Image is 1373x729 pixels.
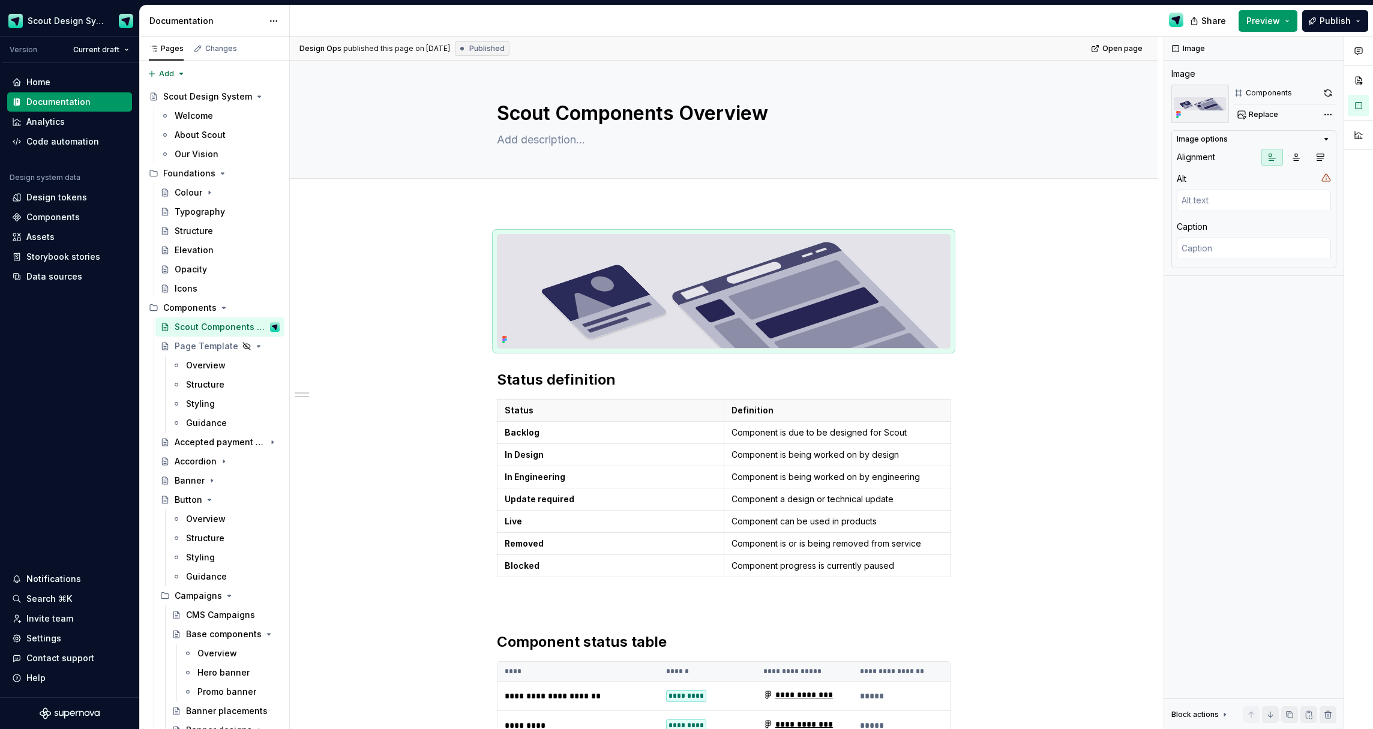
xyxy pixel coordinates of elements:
[7,247,132,266] a: Storybook stories
[178,644,284,663] a: Overview
[7,188,132,207] a: Design tokens
[7,649,132,668] button: Contact support
[1249,110,1278,119] span: Replace
[155,106,284,125] a: Welcome
[163,167,215,179] div: Foundations
[7,589,132,608] button: Search ⌘K
[186,513,226,525] div: Overview
[155,260,284,279] a: Opacity
[1177,221,1207,233] div: Caption
[144,164,284,183] div: Foundations
[144,298,284,317] div: Components
[2,8,137,34] button: Scout Design SystemDesign Ops
[26,251,100,263] div: Storybook stories
[186,571,227,583] div: Guidance
[26,573,81,585] div: Notifications
[175,436,265,448] div: Accepted payment types
[1184,10,1234,32] button: Share
[732,449,943,461] p: Component is being worked on by design
[1171,85,1229,123] img: fa8aff4d-8089-41bf-b1ab-ac0bf59ccad8.svg
[144,65,189,82] button: Add
[1087,40,1148,57] a: Open page
[1177,134,1228,144] div: Image options
[186,628,262,640] div: Base components
[175,340,238,352] div: Page Template
[175,321,268,333] div: Scout Components Overview
[494,99,948,128] textarea: Scout Components Overview
[197,647,237,659] div: Overview
[155,490,284,509] a: Button
[26,632,61,644] div: Settings
[175,244,214,256] div: Elevation
[175,475,205,487] div: Banner
[26,271,82,283] div: Data sources
[7,73,132,92] a: Home
[732,404,943,416] p: Definition
[505,516,522,526] strong: Live
[178,682,284,701] a: Promo banner
[1171,710,1219,719] div: Block actions
[1201,15,1226,27] span: Share
[505,404,717,416] p: Status
[155,433,284,452] a: Accepted payment types
[155,183,284,202] a: Colour
[1171,706,1230,723] div: Block actions
[26,191,87,203] div: Design tokens
[197,686,256,698] div: Promo banner
[732,515,943,527] p: Component can be used in products
[1246,88,1292,98] div: Components
[155,586,284,605] div: Campaigns
[299,44,341,53] span: Design Ops
[732,493,943,505] p: Component a design or technical update
[469,44,505,53] span: Published
[155,337,284,356] a: Page Template
[7,668,132,688] button: Help
[167,375,284,394] a: Structure
[186,379,224,391] div: Structure
[186,532,224,544] div: Structure
[7,112,132,131] a: Analytics
[175,225,213,237] div: Structure
[186,359,226,371] div: Overview
[7,267,132,286] a: Data sources
[1246,15,1280,27] span: Preview
[155,202,284,221] a: Typography
[505,560,539,571] strong: Blocked
[1177,151,1215,163] div: Alignment
[175,110,213,122] div: Welcome
[119,14,133,28] img: Design Ops
[26,211,80,223] div: Components
[155,317,284,337] a: Scout Components OverviewDesign Ops
[178,663,284,682] a: Hero banner
[40,707,100,719] svg: Supernova Logo
[167,625,284,644] a: Base components
[1320,15,1351,27] span: Publish
[1234,106,1284,123] button: Replace
[186,398,215,410] div: Styling
[149,44,184,53] div: Pages
[175,129,226,141] div: About Scout
[1239,10,1297,32] button: Preview
[167,356,284,375] a: Overview
[155,241,284,260] a: Elevation
[167,701,284,721] a: Banner placements
[26,231,55,243] div: Assets
[270,322,280,332] img: Design Ops
[167,529,284,548] a: Structure
[26,136,99,148] div: Code automation
[167,509,284,529] a: Overview
[186,609,255,621] div: CMS Campaigns
[73,45,119,55] span: Current draft
[155,279,284,298] a: Icons
[26,652,94,664] div: Contact support
[732,427,943,439] p: Component is due to be designed for Scout
[7,227,132,247] a: Assets
[163,91,252,103] div: Scout Design System
[175,206,225,218] div: Typography
[175,455,217,467] div: Accordion
[1171,68,1195,80] div: Image
[26,96,91,108] div: Documentation
[155,145,284,164] a: Our Vision
[1177,173,1186,185] div: Alt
